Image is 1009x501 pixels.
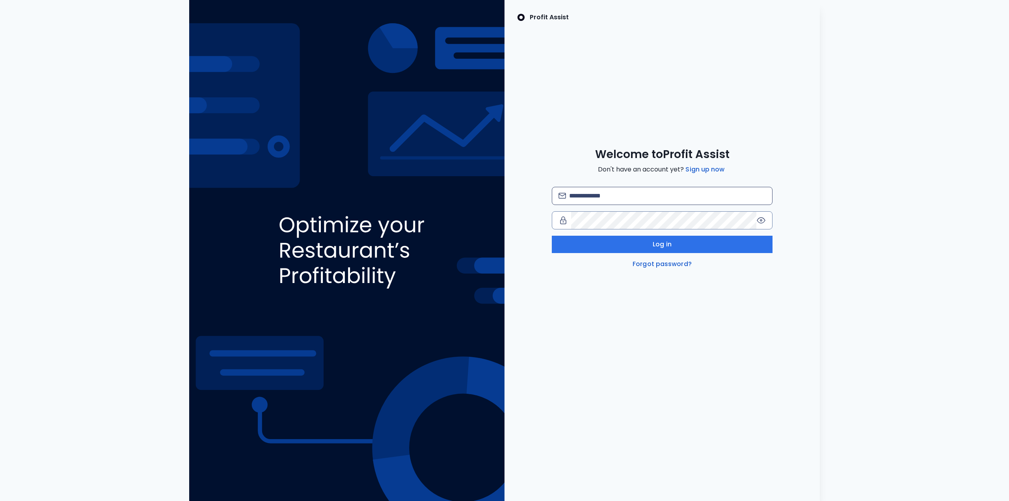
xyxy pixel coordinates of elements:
[684,165,726,174] a: Sign up now
[598,165,726,174] span: Don't have an account yet?
[558,193,566,199] img: email
[530,13,569,22] p: Profit Assist
[631,259,693,269] a: Forgot password?
[653,240,672,249] span: Log in
[552,236,773,253] button: Log in
[517,13,525,22] img: SpotOn Logo
[595,147,730,162] span: Welcome to Profit Assist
